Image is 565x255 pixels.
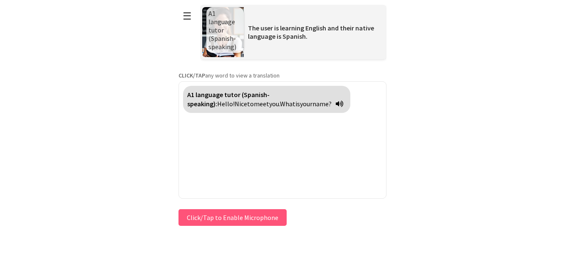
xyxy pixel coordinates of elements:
[217,100,235,108] span: Hello!
[280,100,295,108] span: What
[178,209,287,226] button: Click/Tap to Enable Microphone
[295,100,300,108] span: is
[247,100,254,108] span: to
[269,100,280,108] span: you.
[300,100,312,108] span: your
[208,9,236,51] span: A1 language tutor (Spanish-speaking)
[187,90,270,108] strong: A1 language tutor (Spanish-speaking):
[178,5,196,27] button: ☰
[202,7,244,57] img: Scenario Image
[183,86,350,113] div: Click to translate
[248,24,374,40] span: The user is learning English and their native language is Spanish.
[235,100,247,108] span: Nice
[312,100,332,108] span: name?
[254,100,269,108] span: meet
[178,72,387,79] p: any word to view a translation
[178,72,205,79] strong: CLICK/TAP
